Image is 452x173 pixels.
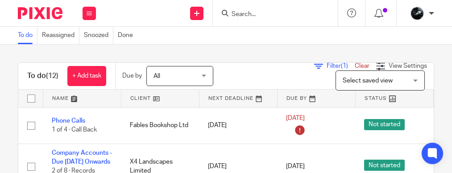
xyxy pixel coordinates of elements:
p: Due by [122,71,142,80]
a: To do [18,27,37,44]
td: Fables Bookshop Ltd [121,107,199,144]
a: Phone Calls [52,118,85,124]
span: Not started [364,160,405,171]
span: Filter [327,63,355,69]
a: Company Accounts - Due [DATE] Onwards [52,150,112,165]
span: Select saved view [343,78,393,84]
span: All [153,73,160,79]
span: (1) [341,63,348,69]
img: Pixie [18,7,62,19]
span: View Settings [389,63,427,69]
a: Done [118,27,137,44]
input: Search [231,11,311,19]
h1: To do [27,71,58,81]
a: Snoozed [84,27,113,44]
span: [DATE] [286,163,305,169]
a: Clear [355,63,369,69]
span: Not started [364,119,405,130]
span: (12) [46,72,58,79]
img: 1000002122.jpg [410,6,424,21]
a: + Add task [67,66,106,86]
span: [DATE] [286,115,305,121]
a: Reassigned [42,27,79,44]
span: 1 of 4 · Call Back [52,127,97,133]
td: [DATE] [199,107,277,144]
